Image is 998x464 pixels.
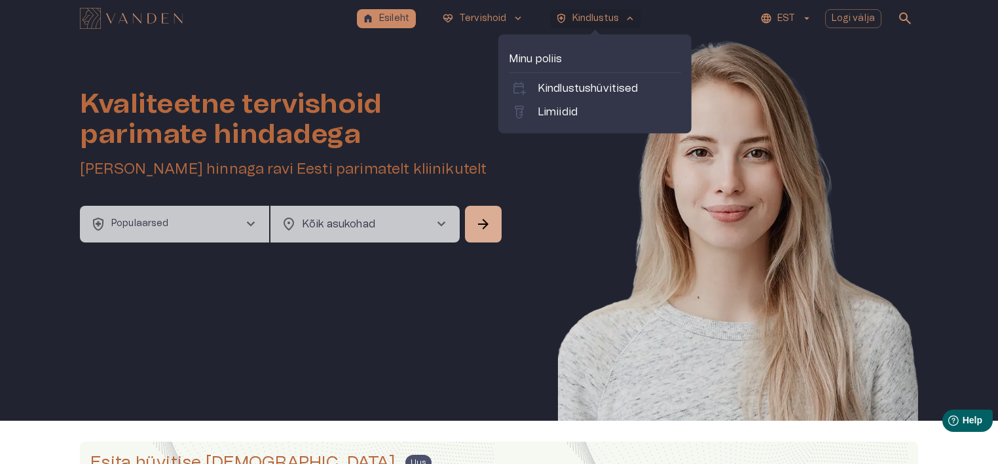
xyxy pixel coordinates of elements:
[80,9,352,28] a: Navigate to homepage
[379,12,409,26] p: Esileht
[302,216,413,232] p: Kõik asukohad
[243,216,259,232] span: chevron_right
[442,12,454,24] span: ecg_heart
[511,81,678,96] a: calendar_add_onKindlustushüvitised
[777,12,795,26] p: EST
[538,81,638,96] p: Kindlustushüvitised
[80,8,183,29] img: Vanden logo
[509,51,681,67] p: Minu poliis
[624,12,636,24] span: keyboard_arrow_up
[434,216,449,232] span: chevron_right
[459,12,507,26] p: Tervishoid
[538,104,578,120] p: Limiidid
[555,12,567,24] span: health_and_safety
[90,216,106,232] span: health_and_safety
[362,12,374,24] span: home
[511,104,527,120] span: labs
[357,9,416,28] button: homeEsileht
[80,160,504,179] h5: [PERSON_NAME] hinnaga ravi Eesti parimatelt kliinikutelt
[758,9,814,28] button: EST
[437,9,529,28] button: ecg_heartTervishoidkeyboard_arrow_down
[896,404,998,441] iframe: Help widget launcher
[465,206,502,242] button: Search
[475,216,491,232] span: arrow_forward
[512,12,524,24] span: keyboard_arrow_down
[572,12,619,26] p: Kindlustus
[832,12,876,26] p: Logi välja
[892,5,918,31] button: open search modal
[825,9,882,28] button: Logi välja
[511,81,527,96] span: calendar_add_on
[550,9,642,28] button: health_and_safetyKindlustuskeyboard_arrow_up
[558,37,918,460] img: Woman smiling
[897,10,913,26] span: search
[80,206,269,242] button: health_and_safetyPopulaarsedchevron_right
[80,89,504,149] h1: Kvaliteetne tervishoid parimate hindadega
[281,216,297,232] span: location_on
[111,217,169,231] p: Populaarsed
[511,104,678,120] a: labsLimiidid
